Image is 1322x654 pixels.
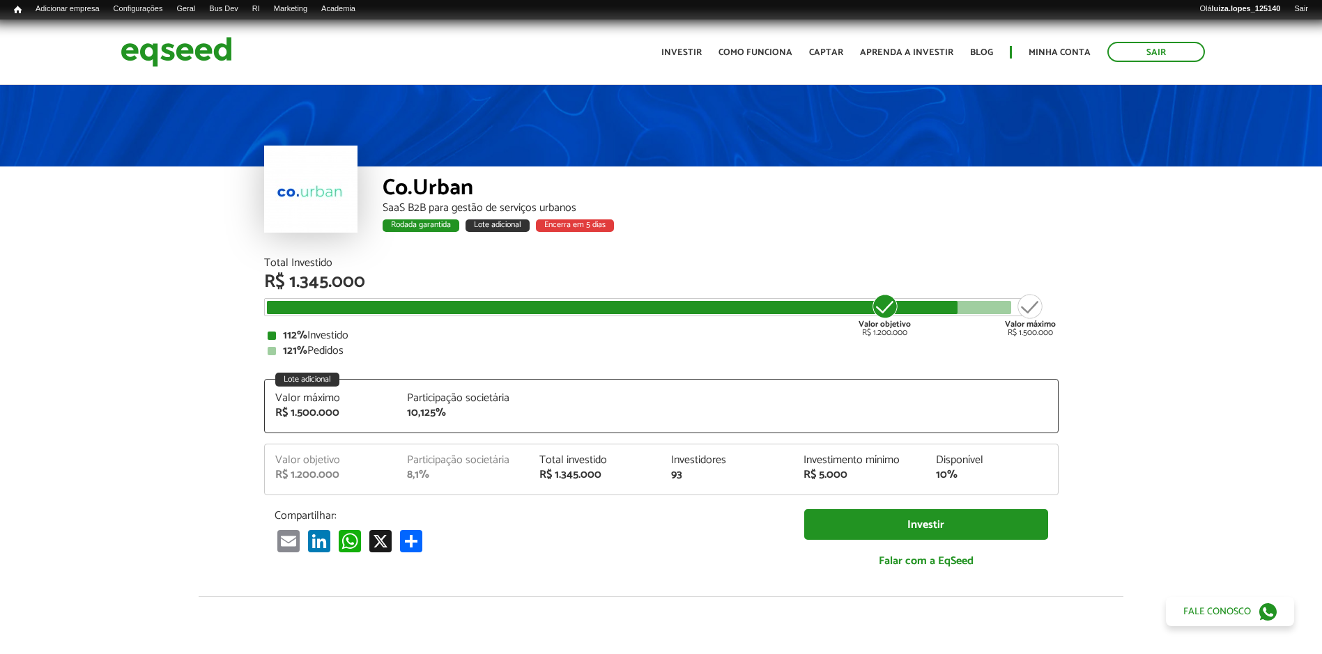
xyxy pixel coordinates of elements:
div: R$ 1.200.000 [859,293,911,337]
div: 8,1% [407,469,518,481]
a: Bus Dev [202,3,245,15]
a: Blog [970,48,993,57]
a: Falar com a EqSeed [804,547,1048,575]
div: R$ 5.000 [804,469,915,481]
a: Aprenda a investir [860,48,953,57]
div: 93 [671,469,783,481]
strong: 121% [283,341,307,360]
div: Investimento mínimo [804,455,915,466]
div: Encerra em 5 dias [536,219,614,232]
a: Investir [804,509,1048,540]
div: Lote adicional [275,373,339,387]
div: Valor máximo [275,393,387,404]
div: 10,125% [407,407,518,419]
strong: luiza.lopes_125140 [1212,4,1281,13]
a: Adicionar empresa [29,3,107,15]
div: Participação societária [407,455,518,466]
div: R$ 1.345.000 [264,273,1059,291]
a: WhatsApp [336,529,364,552]
a: Fale conosco [1166,597,1294,626]
a: Minha conta [1029,48,1091,57]
a: Geral [169,3,202,15]
div: R$ 1.345.000 [539,469,651,481]
a: RI [245,3,267,15]
a: Sair [1287,3,1315,15]
div: Disponível [936,455,1047,466]
a: Captar [809,48,843,57]
div: Pedidos [268,345,1055,357]
div: Lote adicional [466,219,530,232]
span: Início [14,5,22,15]
a: Configurações [107,3,170,15]
a: Como funciona [718,48,792,57]
div: Participação societária [407,393,518,404]
div: Investidores [671,455,783,466]
a: Sair [1107,42,1205,62]
a: LinkedIn [305,529,333,552]
div: Total Investido [264,258,1059,269]
div: R$ 1.500.000 [275,407,387,419]
strong: 112% [283,326,307,345]
a: Início [7,3,29,17]
a: X [367,529,394,552]
div: 10% [936,469,1047,481]
a: Academia [314,3,362,15]
a: Marketing [267,3,314,15]
img: EqSeed [121,33,232,70]
strong: Valor máximo [1005,318,1056,331]
a: Email [275,529,302,552]
div: Total investido [539,455,651,466]
a: Investir [661,48,702,57]
div: R$ 1.200.000 [275,469,387,481]
div: Co.Urban [383,177,1059,203]
div: Rodada garantida [383,219,459,232]
strong: Valor objetivo [859,318,911,331]
div: Investido [268,330,1055,341]
a: Oláluiza.lopes_125140 [1192,3,1287,15]
p: Compartilhar: [275,509,783,522]
div: SaaS B2B para gestão de serviços urbanos [383,203,1059,214]
a: Compartilhar [397,529,425,552]
div: Valor objetivo [275,455,387,466]
div: R$ 1.500.000 [1005,293,1056,337]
